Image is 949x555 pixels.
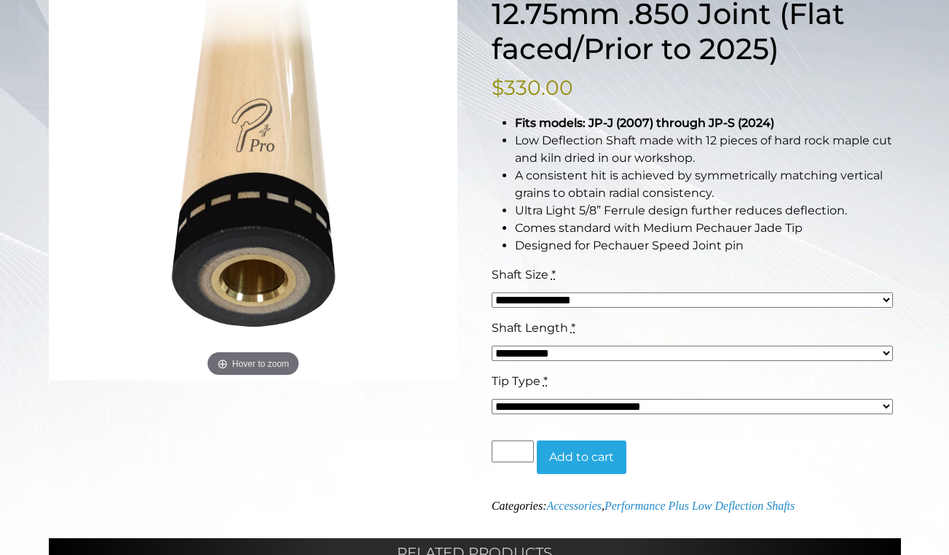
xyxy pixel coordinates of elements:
[492,75,504,100] span: $
[537,440,626,474] button: Add to cart
[492,374,540,388] span: Tip Type
[492,500,795,512] span: Categories: ,
[515,132,901,167] li: Low Deflection Shaft made with 12 pieces of hard rock maple cut and kiln dried in our workshop.
[515,237,901,255] li: Designed for Pechauer Speed Joint pin
[492,268,548,282] span: Shaft Size
[571,321,575,335] abbr: required
[492,75,573,100] bdi: 330.00
[515,202,901,220] li: Ultra Light 5/8” Ferrule design further reduces deflection.
[492,321,568,335] span: Shaft Length
[543,374,548,388] abbr: required
[515,220,901,237] li: Comes standard with Medium Pechauer Jade Tip
[605,500,795,512] a: Performance Plus Low Deflection Shafts
[492,440,534,462] input: Product quantity
[515,116,774,130] strong: Fits models: JP-J (2007) through JP-S (2024)
[551,268,556,282] abbr: required
[546,500,602,512] a: Accessories
[515,167,901,202] li: A consistent hit is achieved by symmetrically matching vertical grains to obtain radial consistency.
